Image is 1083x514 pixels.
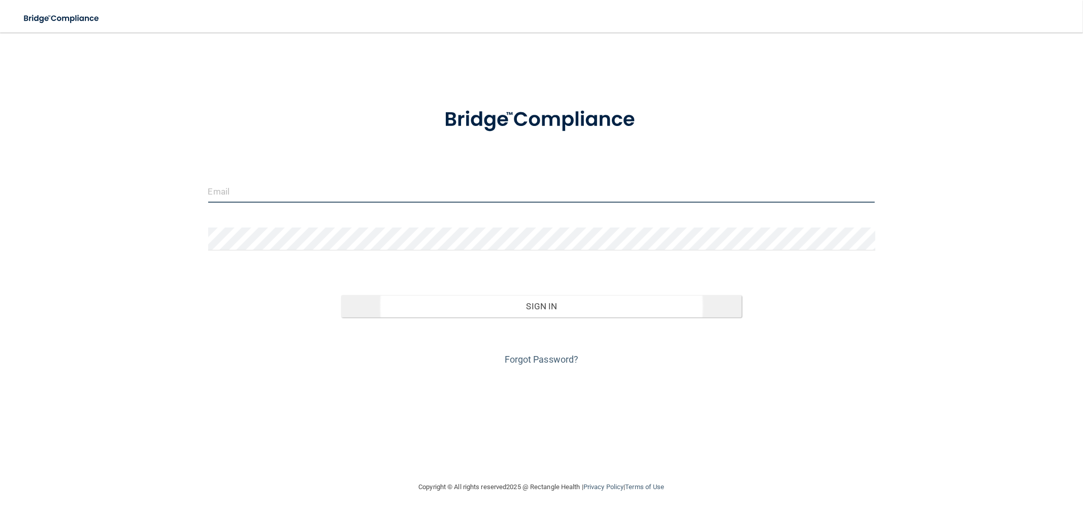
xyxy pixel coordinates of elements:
a: Terms of Use [625,483,664,491]
a: Privacy Policy [583,483,623,491]
img: bridge_compliance_login_screen.278c3ca4.svg [15,8,109,29]
div: Copyright © All rights reserved 2025 @ Rectangle Health | | [356,471,727,503]
img: bridge_compliance_login_screen.278c3ca4.svg [423,93,660,146]
a: Forgot Password? [505,354,579,365]
input: Email [208,180,875,203]
button: Sign In [341,295,741,317]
